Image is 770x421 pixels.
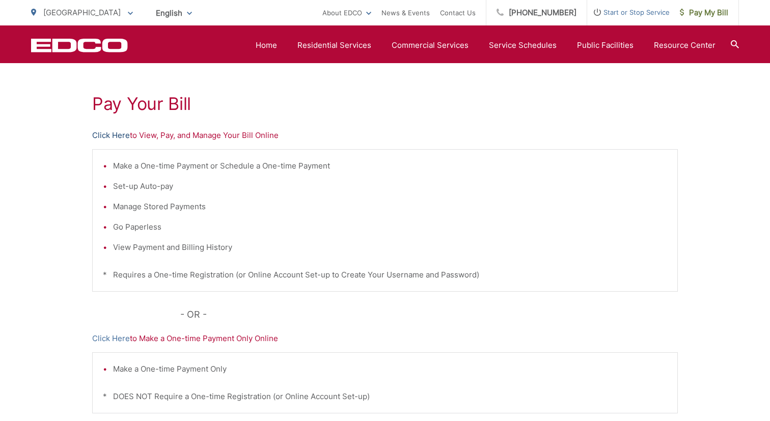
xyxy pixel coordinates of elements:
a: Contact Us [440,7,476,19]
li: Go Paperless [113,221,667,233]
span: [GEOGRAPHIC_DATA] [43,8,121,17]
a: Residential Services [297,39,371,51]
p: to Make a One-time Payment Only Online [92,332,678,345]
p: - OR - [180,307,678,322]
span: Pay My Bill [680,7,728,19]
h1: Pay Your Bill [92,94,678,114]
li: Make a One-time Payment or Schedule a One-time Payment [113,160,667,172]
a: Click Here [92,332,130,345]
li: Set-up Auto-pay [113,180,667,192]
li: View Payment and Billing History [113,241,667,254]
a: EDCD logo. Return to the homepage. [31,38,128,52]
a: Resource Center [654,39,716,51]
a: Click Here [92,129,130,142]
a: About EDCO [322,7,371,19]
a: Commercial Services [392,39,469,51]
p: * DOES NOT Require a One-time Registration (or Online Account Set-up) [103,390,667,403]
li: Manage Stored Payments [113,201,667,213]
p: to View, Pay, and Manage Your Bill Online [92,129,678,142]
a: Service Schedules [489,39,557,51]
a: News & Events [381,7,430,19]
a: Public Facilities [577,39,634,51]
p: * Requires a One-time Registration (or Online Account Set-up to Create Your Username and Password) [103,269,667,281]
li: Make a One-time Payment Only [113,363,667,375]
span: English [148,4,200,22]
a: Home [256,39,277,51]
